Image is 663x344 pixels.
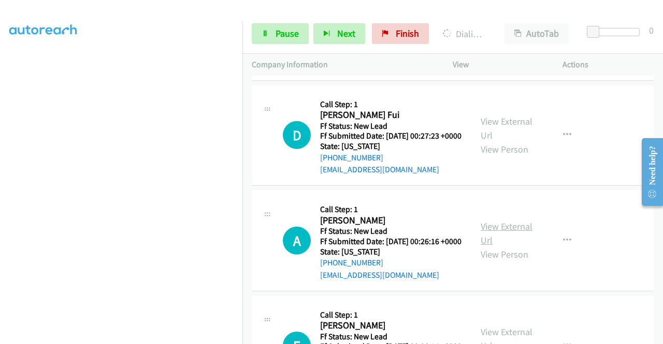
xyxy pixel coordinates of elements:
[320,247,462,257] h5: State: [US_STATE]
[633,131,663,213] iframe: Resource Center
[320,226,462,236] h5: Ff Status: New Lead
[320,270,439,280] a: [EMAIL_ADDRESS][DOMAIN_NAME]
[505,23,569,44] button: AutoTab
[592,28,640,36] div: Delay between calls (in seconds)
[481,143,528,155] a: View Person
[320,332,462,342] h5: Ff Status: New Lead
[283,121,311,149] h1: D
[320,320,458,332] h2: [PERSON_NAME]
[443,27,486,41] p: Dialing [PERSON_NAME] [PERSON_NAME]
[320,121,462,131] h5: Ff Status: New Lead
[313,23,365,44] button: Next
[320,153,383,162] a: [PHONE_NUMBER]
[453,58,544,71] p: View
[320,236,462,247] h5: Ff Submitted Date: [DATE] 00:26:16 +0000
[320,164,439,174] a: [EMAIL_ADDRESS][DOMAIN_NAME]
[252,58,434,71] p: Company Information
[283,121,311,149] div: The call is yet to be attempted
[320,109,458,121] h2: [PERSON_NAME] Fui
[481,115,532,141] a: View External Url
[320,141,462,152] h5: State: [US_STATE]
[396,27,419,39] span: Finish
[372,23,429,44] a: Finish
[276,27,299,39] span: Pause
[481,248,528,260] a: View Person
[283,227,311,255] div: The call is yet to be attempted
[337,27,355,39] span: Next
[320,258,383,267] a: [PHONE_NUMBER]
[563,58,654,71] p: Actions
[320,215,458,227] h2: [PERSON_NAME]
[320,310,462,320] h5: Call Step: 1
[252,23,309,44] a: Pause
[283,227,311,255] h1: A
[649,23,654,37] div: 0
[320,99,462,110] h5: Call Step: 1
[320,204,462,215] h5: Call Step: 1
[481,220,532,246] a: View External Url
[320,131,462,141] h5: Ff Submitted Date: [DATE] 00:27:23 +0000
